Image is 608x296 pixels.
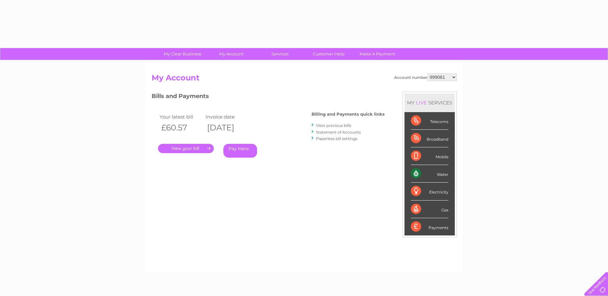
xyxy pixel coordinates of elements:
[223,144,257,158] a: Pay Here
[204,121,250,134] th: [DATE]
[158,121,204,134] th: £60.57
[316,136,357,141] a: Paperless bill settings
[411,130,448,147] div: Broadband
[415,100,428,106] div: LIVE
[316,123,351,128] a: View previous bills
[316,130,361,135] a: Statement of Accounts
[312,112,385,117] h4: Billing and Payments quick links
[411,183,448,200] div: Electricity
[205,48,258,60] a: My Account
[351,48,404,60] a: Make A Payment
[411,112,448,130] div: Telecoms
[152,73,457,86] h2: My Account
[254,48,306,60] a: Services
[411,147,448,165] div: Mobile
[158,112,204,121] td: Your latest bill
[411,165,448,183] div: Water
[152,92,385,103] h3: Bills and Payments
[204,112,250,121] td: Invoice date
[156,48,209,60] a: My Clear Business
[394,73,457,81] div: Account number
[411,218,448,235] div: Payments
[158,144,214,153] a: .
[411,201,448,218] div: Gas
[302,48,355,60] a: Customer Help
[404,94,455,112] div: MY SERVICES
